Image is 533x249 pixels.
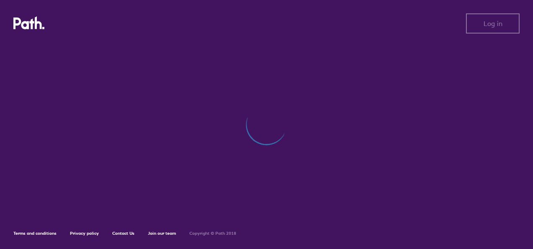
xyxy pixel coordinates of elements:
[484,20,502,27] span: Log in
[189,231,236,236] h6: Copyright © Path 2018
[466,13,520,34] button: Log in
[112,231,135,236] a: Contact Us
[70,231,99,236] a: Privacy policy
[148,231,176,236] a: Join our team
[13,231,57,236] a: Terms and conditions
